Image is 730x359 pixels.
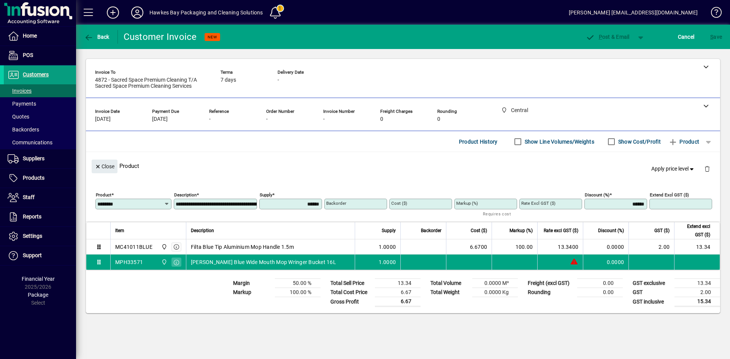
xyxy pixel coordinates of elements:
[191,226,214,235] span: Description
[375,279,421,288] td: 13.34
[23,194,35,200] span: Staff
[427,279,472,288] td: Total Volume
[115,243,152,251] div: MC41011BLUE
[544,226,578,235] span: Rate excl GST ($)
[327,297,375,307] td: Gross Profit
[617,138,661,145] label: Show Cost/Profit
[391,201,407,206] mat-label: Cost ($)
[678,31,695,43] span: Cancel
[524,288,577,297] td: Rounding
[676,30,697,44] button: Cancel
[23,155,44,161] span: Suppliers
[582,30,633,44] button: Post & Email
[4,110,76,123] a: Quotes
[4,246,76,265] a: Support
[628,239,674,255] td: 2.00
[8,88,32,94] span: Invoices
[629,279,674,288] td: GST exclusive
[4,97,76,110] a: Payments
[577,279,623,288] td: 0.00
[23,214,41,220] span: Reports
[125,6,149,19] button: Profile
[569,6,698,19] div: [PERSON_NAME] [EMAIL_ADDRESS][DOMAIN_NAME]
[90,163,119,169] app-page-header-button: Close
[427,288,472,297] td: Total Weight
[84,34,109,40] span: Back
[4,188,76,207] a: Staff
[674,297,720,307] td: 15.34
[472,279,518,288] td: 0.0000 M³
[4,46,76,65] a: POS
[577,288,623,297] td: 0.00
[8,139,52,145] span: Communications
[260,192,272,198] mat-label: Supply
[456,135,501,149] button: Product History
[28,292,48,298] span: Package
[275,279,321,288] td: 50.00 %
[459,136,498,148] span: Product History
[705,2,720,26] a: Knowledge Base
[382,226,396,235] span: Supply
[456,201,478,206] mat-label: Markup (%)
[191,243,294,251] span: Filta Blue Tip Aluminium Mop Handle 1.5m
[23,175,44,181] span: Products
[82,30,111,44] button: Back
[4,84,76,97] a: Invoices
[471,226,487,235] span: Cost ($)
[629,297,674,307] td: GST inclusive
[698,165,716,172] app-page-header-button: Delete
[4,227,76,246] a: Settings
[483,209,511,218] mat-hint: Requires cost
[229,288,275,297] td: Markup
[23,33,37,39] span: Home
[524,279,577,288] td: Freight (excl GST)
[599,34,602,40] span: P
[668,136,699,148] span: Product
[585,192,609,198] mat-label: Discount (%)
[101,6,125,19] button: Add
[95,116,111,122] span: [DATE]
[629,288,674,297] td: GST
[446,239,492,255] td: 6.6700
[76,30,118,44] app-page-header-button: Back
[583,255,628,270] td: 0.0000
[654,226,670,235] span: GST ($)
[95,77,209,89] span: 4872 - Sacred Space Premium Cleaning T/A Sacred Space Premium Cleaning Services
[266,116,268,122] span: -
[326,201,346,206] mat-label: Backorder
[4,123,76,136] a: Backorders
[521,201,555,206] mat-label: Rate excl GST ($)
[380,116,383,122] span: 0
[4,136,76,149] a: Communications
[278,77,279,83] span: -
[174,192,197,198] mat-label: Description
[523,138,594,145] label: Show Line Volumes/Weights
[23,71,49,77] span: Customers
[710,34,713,40] span: S
[665,135,703,149] button: Product
[8,101,36,107] span: Payments
[586,34,630,40] span: ost & Email
[8,114,29,120] span: Quotes
[23,52,33,58] span: POS
[4,27,76,46] a: Home
[583,239,628,255] td: 0.0000
[598,226,624,235] span: Discount (%)
[648,162,698,176] button: Apply price level
[209,116,211,122] span: -
[152,116,168,122] span: [DATE]
[708,30,724,44] button: Save
[92,160,117,173] button: Close
[492,239,537,255] td: 100.00
[4,169,76,188] a: Products
[674,288,720,297] td: 2.00
[96,192,111,198] mat-label: Product
[679,222,710,239] span: Extend excl GST ($)
[323,116,325,122] span: -
[375,297,421,307] td: 6.67
[159,258,168,266] span: Central
[8,127,39,133] span: Backorders
[710,31,722,43] span: ave
[674,279,720,288] td: 13.34
[115,226,124,235] span: Item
